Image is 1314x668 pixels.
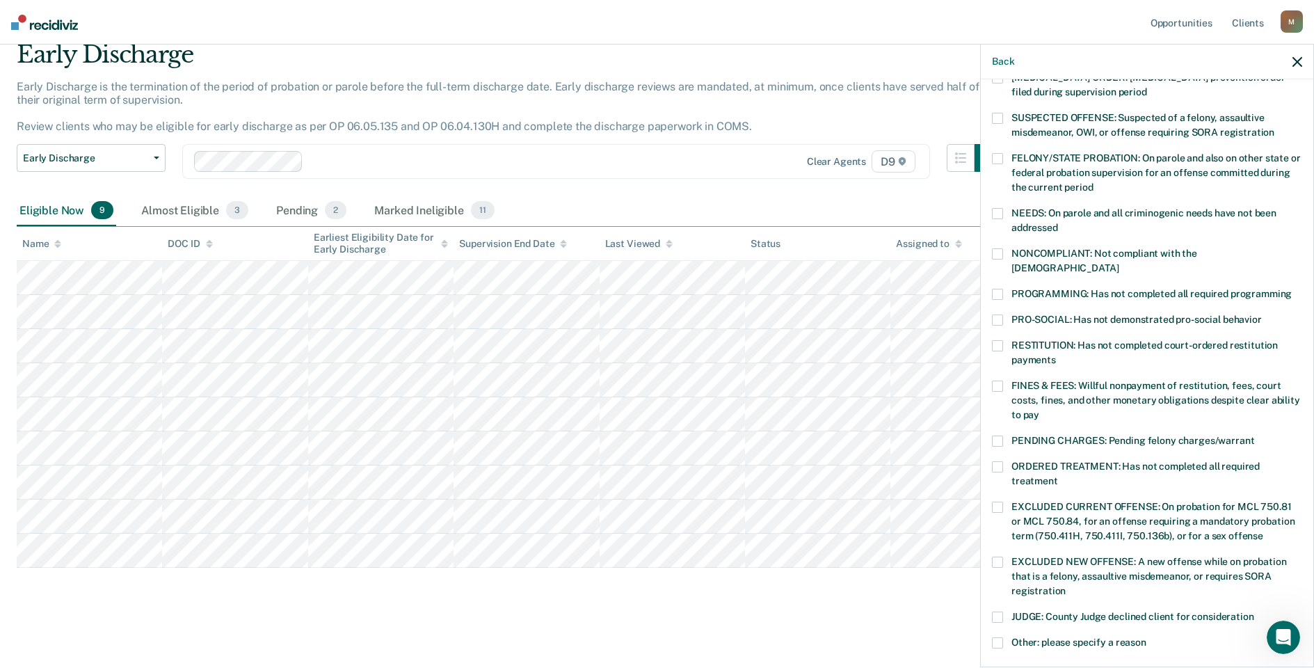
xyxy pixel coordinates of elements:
span: Other: please specify a reason [1011,637,1146,648]
div: Last Viewed [605,238,673,250]
span: [MEDICAL_DATA] ORDER: [MEDICAL_DATA] prevention order filed during supervision period [1011,72,1285,97]
span: NEEDS: On parole and all criminogenic needs have not been addressed [1011,207,1276,233]
iframe: Intercom live chat [1267,621,1300,654]
span: EXCLUDED NEW OFFENSE: A new offense while on probation that is a felony, assaultive misdemeanor, ... [1011,556,1286,596]
span: RESTITUTION: Has not completed court-ordered restitution payments [1011,340,1278,365]
span: ORDERED TREATMENT: Has not completed all required treatment [1011,461,1260,486]
span: NONCOMPLIANT: Not compliant with the [DEMOGRAPHIC_DATA] [1011,248,1197,273]
div: Supervision End Date [459,238,567,250]
span: 2 [325,201,346,219]
div: DOC ID [168,238,212,250]
div: Assigned to [896,238,961,250]
span: 11 [471,201,495,219]
span: PRO-SOCIAL: Has not demonstrated pro-social behavior [1011,314,1262,325]
div: Early Discharge [17,40,1002,80]
span: Early Discharge [23,152,148,164]
button: Back [992,56,1014,67]
span: 9 [91,201,113,219]
span: FINES & FEES: Willful nonpayment of restitution, fees, court costs, fines, and other monetary obl... [1011,380,1300,420]
div: Almost Eligible [138,196,251,226]
span: EXCLUDED CURRENT OFFENSE: On probation for MCL 750.81 or MCL 750.84, for an offense requiring a m... [1011,501,1295,541]
span: PENDING CHARGES: Pending felony charges/warrant [1011,435,1254,446]
div: Clear agents [807,156,866,168]
span: 3 [226,201,248,219]
span: PROGRAMMING: Has not completed all required programming [1011,288,1292,299]
span: SUSPECTED OFFENSE: Suspected of a felony, assaultive misdemeanor, OWI, or offense requiring SORA ... [1011,112,1274,138]
span: FELONY/STATE PROBATION: On parole and also on other state or federal probation supervision for an... [1011,152,1301,193]
p: Early Discharge is the termination of the period of probation or parole before the full-term disc... [17,80,979,134]
div: Status [751,238,780,250]
div: M [1281,10,1303,33]
div: Earliest Eligibility Date for Early Discharge [314,232,448,255]
div: Marked Ineligible [371,196,497,226]
div: Eligible Now [17,196,116,226]
div: Name [22,238,61,250]
div: Pending [273,196,349,226]
img: Recidiviz [11,15,78,30]
span: D9 [872,150,915,173]
span: JUDGE: County Judge declined client for consideration [1011,611,1254,622]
